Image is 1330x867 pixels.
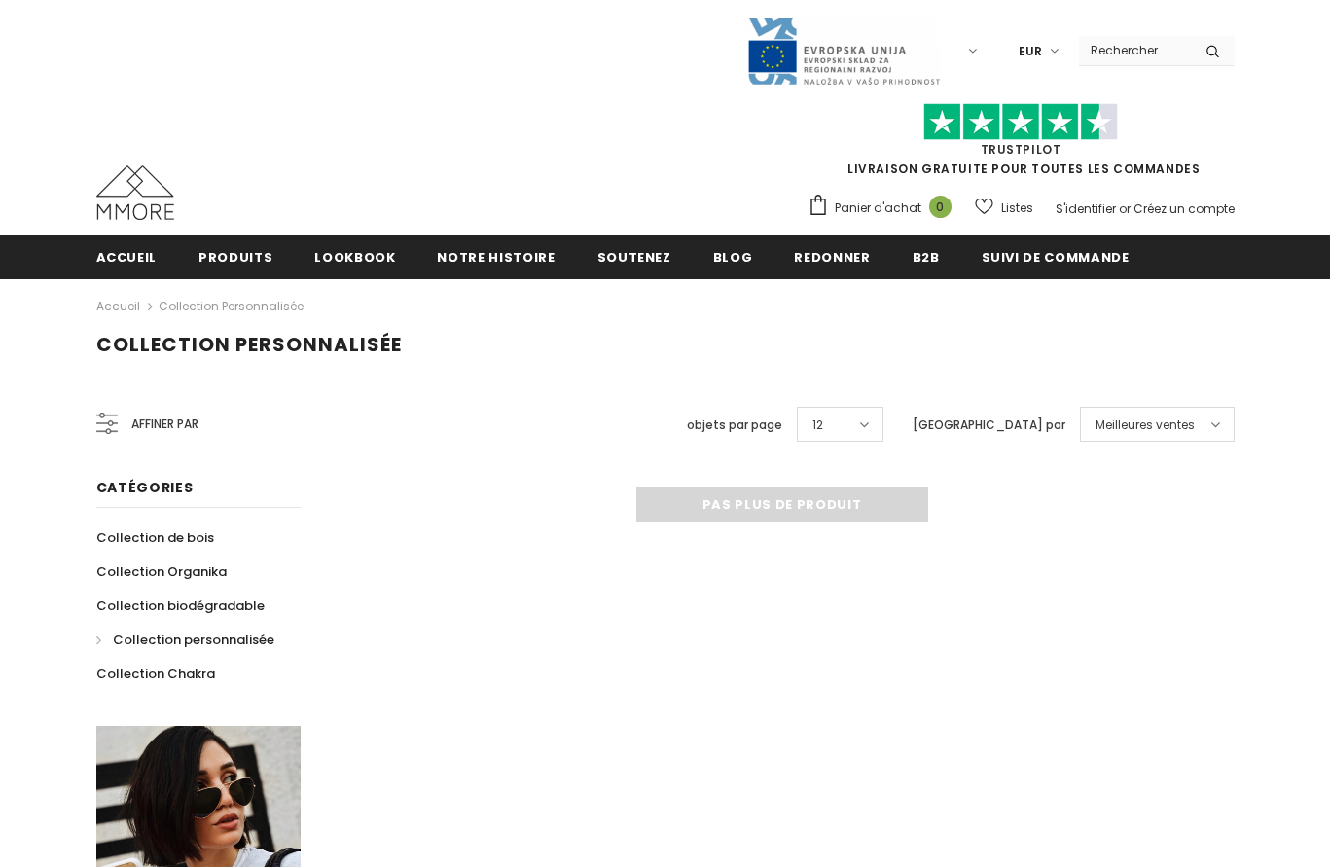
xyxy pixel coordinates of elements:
[198,235,272,278] a: Produits
[913,415,1065,435] label: [GEOGRAPHIC_DATA] par
[96,248,158,267] span: Accueil
[913,235,940,278] a: B2B
[1096,415,1195,435] span: Meilleures ventes
[314,248,395,267] span: Lookbook
[913,248,940,267] span: B2B
[96,665,215,683] span: Collection Chakra
[982,235,1130,278] a: Suivi de commande
[96,562,227,581] span: Collection Organika
[794,248,870,267] span: Redonner
[982,248,1130,267] span: Suivi de commande
[198,248,272,267] span: Produits
[597,248,671,267] span: soutenez
[794,235,870,278] a: Redonner
[437,248,555,267] span: Notre histoire
[96,331,402,358] span: Collection personnalisée
[96,657,215,691] a: Collection Chakra
[1056,200,1116,217] a: S'identifier
[1019,42,1042,61] span: EUR
[96,555,227,589] a: Collection Organika
[808,112,1235,177] span: LIVRAISON GRATUITE POUR TOUTES LES COMMANDES
[437,235,555,278] a: Notre histoire
[96,165,174,220] img: Cas MMORE
[808,194,961,223] a: Panier d'achat 0
[96,596,265,615] span: Collection biodégradable
[96,478,194,497] span: Catégories
[1119,200,1131,217] span: or
[713,235,753,278] a: Blog
[1001,199,1033,218] span: Listes
[835,199,921,218] span: Panier d'achat
[923,103,1118,141] img: Faites confiance aux étoiles pilotes
[96,589,265,623] a: Collection biodégradable
[131,414,198,435] span: Affiner par
[746,42,941,58] a: Javni Razpis
[975,191,1033,225] a: Listes
[314,235,395,278] a: Lookbook
[713,248,753,267] span: Blog
[96,295,140,318] a: Accueil
[812,415,823,435] span: 12
[687,415,782,435] label: objets par page
[113,631,274,649] span: Collection personnalisée
[1133,200,1235,217] a: Créez un compte
[746,16,941,87] img: Javni Razpis
[96,235,158,278] a: Accueil
[96,623,274,657] a: Collection personnalisée
[96,528,214,547] span: Collection de bois
[597,235,671,278] a: soutenez
[1079,36,1191,64] input: Search Site
[929,196,952,218] span: 0
[159,298,304,314] a: Collection personnalisée
[981,141,1061,158] a: TrustPilot
[96,521,214,555] a: Collection de bois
